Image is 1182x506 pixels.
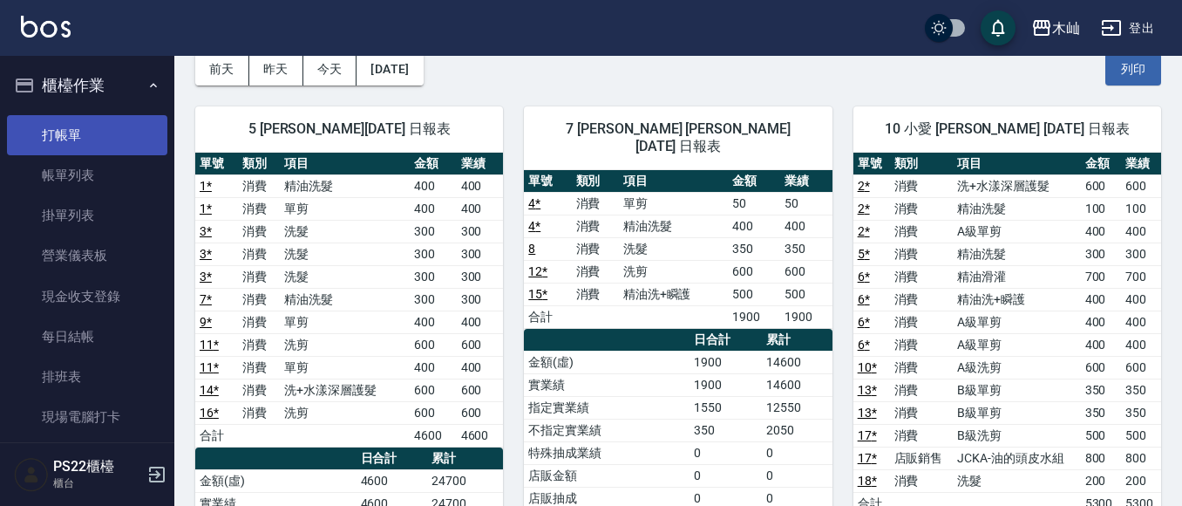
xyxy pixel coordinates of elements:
[890,401,954,424] td: 消費
[195,153,238,175] th: 單號
[280,265,410,288] td: 洗髮
[572,283,619,305] td: 消費
[195,53,249,85] button: 前天
[890,265,954,288] td: 消費
[357,469,427,492] td: 4600
[410,356,457,379] td: 400
[1105,53,1161,85] button: 列印
[762,351,832,373] td: 14600
[728,170,780,193] th: 金額
[427,448,503,470] th: 累計
[238,401,281,424] td: 消費
[953,333,1080,356] td: A級單剪
[1081,356,1121,379] td: 600
[890,243,954,265] td: 消費
[953,356,1080,379] td: A級洗剪
[238,356,281,379] td: 消費
[1121,243,1161,265] td: 300
[410,220,457,243] td: 300
[7,357,167,397] a: 排班表
[572,237,619,260] td: 消費
[238,220,281,243] td: 消費
[953,401,1080,424] td: B級單剪
[216,120,482,138] span: 5 [PERSON_NAME][DATE] 日報表
[689,373,763,396] td: 1900
[524,170,832,329] table: a dense table
[619,260,728,283] td: 洗剪
[689,441,763,464] td: 0
[890,447,954,469] td: 店販銷售
[953,153,1080,175] th: 項目
[953,288,1080,311] td: 精油洗+瞬護
[524,373,689,396] td: 實業績
[890,469,954,492] td: 消費
[238,288,281,311] td: 消費
[1121,153,1161,175] th: 業績
[7,115,167,155] a: 打帳單
[7,63,167,108] button: 櫃檯作業
[280,356,410,379] td: 單剪
[1081,469,1121,492] td: 200
[410,197,457,220] td: 400
[7,195,167,236] a: 掛單列表
[874,120,1140,138] span: 10 小愛 [PERSON_NAME] [DATE] 日報表
[1081,220,1121,243] td: 400
[1081,174,1121,197] td: 600
[410,379,457,401] td: 600
[357,448,427,470] th: 日合計
[457,356,504,379] td: 400
[762,373,832,396] td: 14600
[524,351,689,373] td: 金額(虛)
[457,243,504,265] td: 300
[238,174,281,197] td: 消費
[457,197,504,220] td: 400
[457,311,504,333] td: 400
[528,242,535,256] a: 8
[457,401,504,424] td: 600
[1081,243,1121,265] td: 300
[457,265,504,288] td: 300
[195,153,503,448] table: a dense table
[410,333,457,356] td: 600
[524,419,689,441] td: 不指定實業績
[762,419,832,441] td: 2050
[7,277,167,317] a: 現金收支登錄
[1121,311,1161,333] td: 400
[280,220,410,243] td: 洗髮
[1081,447,1121,469] td: 800
[953,265,1080,288] td: 精油滑灌
[427,469,503,492] td: 24700
[457,333,504,356] td: 600
[953,424,1080,447] td: B級洗剪
[1121,288,1161,311] td: 400
[280,311,410,333] td: 單剪
[619,237,728,260] td: 洗髮
[280,174,410,197] td: 精油洗髮
[780,237,832,260] td: 350
[410,311,457,333] td: 400
[524,305,571,328] td: 合計
[1024,10,1087,46] button: 木屾
[728,237,780,260] td: 350
[280,288,410,311] td: 精油洗髮
[410,153,457,175] th: 金額
[890,174,954,197] td: 消費
[195,424,238,447] td: 合計
[1094,12,1161,44] button: 登出
[689,351,763,373] td: 1900
[780,260,832,283] td: 600
[238,265,281,288] td: 消費
[953,311,1080,333] td: A級單剪
[1081,288,1121,311] td: 400
[238,197,281,220] td: 消費
[238,333,281,356] td: 消費
[280,243,410,265] td: 洗髮
[572,215,619,237] td: 消費
[762,441,832,464] td: 0
[1081,265,1121,288] td: 700
[728,215,780,237] td: 400
[410,424,457,447] td: 4600
[7,317,167,357] a: 每日結帳
[1081,424,1121,447] td: 500
[728,283,780,305] td: 500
